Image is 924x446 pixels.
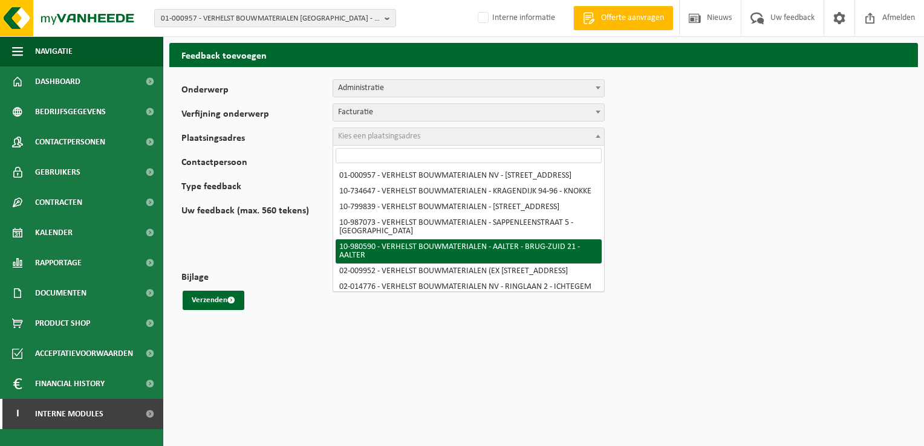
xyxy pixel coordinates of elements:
span: Facturatie [333,103,605,121]
span: Acceptatievoorwaarden [35,338,133,369]
span: Gebruikers [35,157,80,187]
span: Dashboard [35,66,80,97]
span: Navigatie [35,36,73,66]
li: 10-980590 - VERHELST BOUWMATERIALEN - AALTER - BRUG-ZUID 21 - AALTER [336,239,602,263]
label: Uw feedback (max. 560 tekens) [181,206,333,260]
label: Bijlage [181,273,333,285]
label: Contactpersoon [181,158,333,170]
span: 01-000957 - VERHELST BOUWMATERIALEN [GEOGRAPHIC_DATA] - [GEOGRAPHIC_DATA] [161,10,380,28]
label: Verfijning onderwerp [181,109,333,121]
label: Onderwerp [181,85,333,97]
a: Offerte aanvragen [573,6,673,30]
span: Administratie [333,80,604,97]
span: Financial History [35,369,105,399]
span: Rapportage [35,248,82,278]
span: Offerte aanvragen [598,12,667,24]
li: 10-799839 - VERHELST BOUWMATERIALEN - [STREET_ADDRESS] [336,199,602,215]
li: 10-987073 - VERHELST BOUWMATERIALEN - SAPPENLEENSTRAAT 5 - [GEOGRAPHIC_DATA] [336,215,602,239]
button: Verzenden [183,291,244,310]
span: Kalender [35,218,73,248]
button: 01-000957 - VERHELST BOUWMATERIALEN [GEOGRAPHIC_DATA] - [GEOGRAPHIC_DATA] [154,9,396,27]
h2: Feedback toevoegen [169,43,918,66]
span: Interne modules [35,399,103,429]
span: Contracten [35,187,82,218]
span: Kies een plaatsingsadres [338,132,420,141]
span: Facturatie [333,104,604,121]
li: 10-734647 - VERHELST BOUWMATERIALEN - KRAGENDIJK 94-96 - KNOKKE [336,184,602,199]
span: Documenten [35,278,86,308]
label: Type feedback [181,182,333,194]
li: 01-000957 - VERHELST BOUWMATERIALEN NV - [STREET_ADDRESS] [336,168,602,184]
label: Plaatsingsadres [181,134,333,146]
label: Interne informatie [475,9,555,27]
li: 02-014776 - VERHELST BOUWMATERIALEN NV - RINGLAAN 2 - ICHTEGEM [336,279,602,295]
span: Bedrijfsgegevens [35,97,106,127]
span: I [12,399,23,429]
li: 02-009952 - VERHELST BOUWMATERIALEN (EX [STREET_ADDRESS] [336,263,602,279]
span: Product Shop [35,308,90,338]
span: Administratie [333,79,605,97]
span: Contactpersonen [35,127,105,157]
